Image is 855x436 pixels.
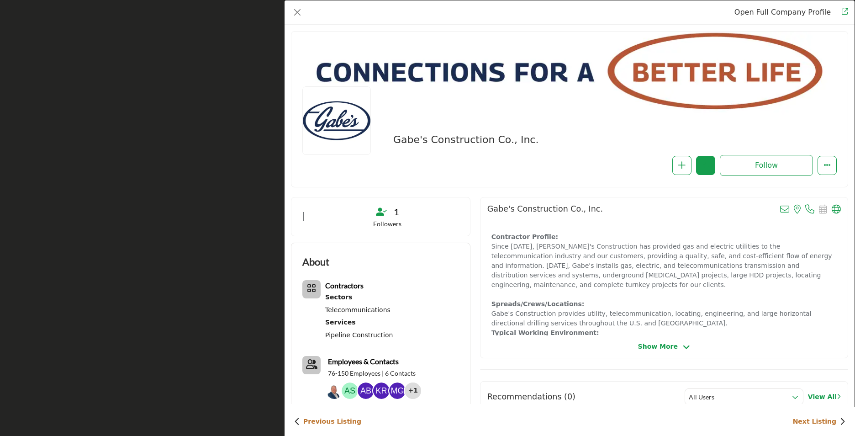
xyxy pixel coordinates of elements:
span: Show More [638,342,678,351]
div: Comprehensive offerings for pipeline construction, maintenance, and repair across various infrast... [325,316,393,329]
h2: Recommendations (0) [487,392,575,402]
div: +1 [405,383,421,399]
button: Redirect to login page [696,156,715,175]
strong: Typical Working Environment: [491,329,599,336]
img: gabes-construction-co-inc logo [302,86,371,155]
button: Redirect to login page [672,156,691,175]
b: Employees & Contacts [328,357,399,366]
a: Redirect to gabes-construction-co-inc [734,8,831,16]
a: Redirect to gabes-construction-co-inc [835,7,848,18]
button: Contact-Employee Icon [302,356,321,374]
button: Close [291,6,304,19]
div: Serving multiple industries, including oil & gas, water, sewer, electric power, and telecommunica... [325,291,393,303]
h2: About [302,254,329,269]
img: Andy B. [358,383,374,399]
a: Employees & Contacts [328,356,399,367]
p: Followers [317,219,459,229]
a: Next Listing [793,417,845,426]
a: Telecommunications [325,306,391,314]
b: Contractors [325,281,364,290]
strong: Contractor Profile: [491,233,558,240]
button: More Options [818,156,837,175]
a: Previous Listing [294,417,361,426]
img: Nathan E. [326,383,343,399]
span: 1 [394,205,399,218]
h2: Gabe's Construction Co., Inc. [487,204,603,214]
button: Redirect to login [720,155,813,176]
a: Contractors [325,282,364,290]
h2: Gabe's Construction Co., Inc. [393,134,644,146]
a: Services [325,316,393,329]
button: Category Icon [302,280,321,298]
a: Pipeline Construction [325,331,393,339]
a: 76-150 Employees | 6 Contacts [328,369,416,378]
img: Matthew G. [389,383,406,399]
button: All Users [685,388,803,405]
img: Adam S. [342,383,358,399]
a: Link of redirect to contact page [302,356,321,374]
a: Sectors [325,291,393,303]
strong: Spreads/Crews/Locations: [491,300,585,308]
a: View All [808,392,841,402]
img: Kandy R. [373,383,390,399]
h3: All Users [689,393,714,402]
